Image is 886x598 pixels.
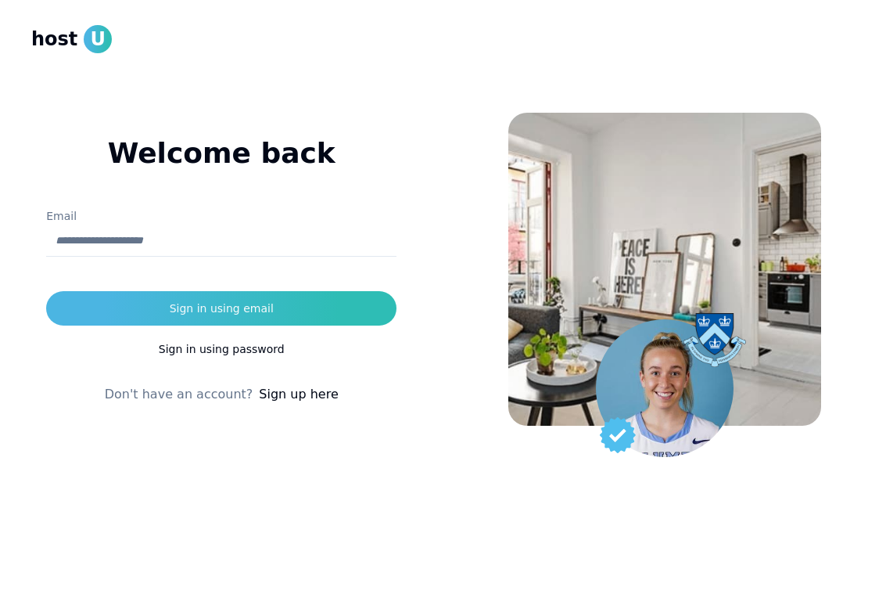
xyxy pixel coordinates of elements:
div: Sign in using email [170,301,274,316]
span: U [84,25,112,53]
img: House Background [508,113,821,426]
img: Columbia university [683,313,746,367]
a: Sign up here [259,385,338,404]
a: hostU [31,25,112,53]
h1: Welcome back [46,138,396,169]
span: host [31,27,77,52]
span: Don't have an account? [105,385,253,404]
button: Sign in using email [46,291,396,326]
button: Sign in using password [46,332,396,366]
label: Email [46,210,77,222]
img: Student [596,319,734,457]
